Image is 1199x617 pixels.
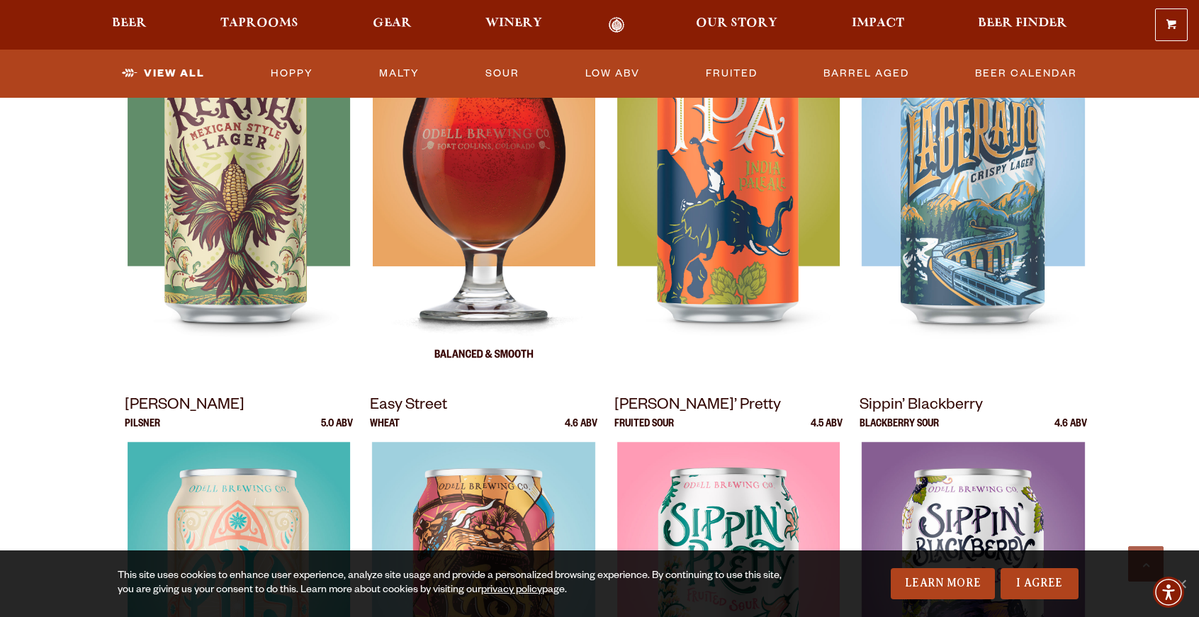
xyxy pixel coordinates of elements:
span: Gear [373,18,412,29]
a: Impact [843,17,913,33]
a: Hoppy [265,57,319,90]
p: Wheat [370,419,400,442]
a: Scroll to top [1128,546,1164,582]
p: Easy Street [370,394,598,419]
span: Taprooms [220,18,298,29]
a: Barrel Aged [818,57,915,90]
a: Winery [476,17,551,33]
img: IPA [617,23,840,377]
p: 4.6 ABV [1054,419,1087,442]
p: Pilsner [125,419,160,442]
a: Taprooms [211,17,308,33]
div: This site uses cookies to enhance user experience, analyze site usage and provide a personalized ... [118,570,794,598]
a: Sour [480,57,525,90]
a: Beer Finder [969,17,1076,33]
a: View All [116,57,210,90]
span: Impact [852,18,904,29]
a: Our Story [687,17,787,33]
a: privacy policy [481,585,542,596]
p: [PERSON_NAME]’ Pretty [614,394,843,419]
div: Accessibility Menu [1153,577,1184,608]
span: Winery [485,18,542,29]
p: 4.5 ABV [811,419,843,442]
img: Kernel [128,23,350,377]
img: 90 Shilling Ale [372,23,595,377]
p: 5.0 ABV [321,419,353,442]
span: Beer Finder [978,18,1067,29]
p: [PERSON_NAME] [125,394,353,419]
a: Learn More [891,568,995,599]
p: Blackberry Sour [860,419,939,442]
a: Beer Calendar [969,57,1083,90]
p: 4.6 ABV [565,419,597,442]
p: Fruited Sour [614,419,674,442]
a: I Agree [1001,568,1079,599]
span: Beer [112,18,147,29]
a: Gear [364,17,421,33]
a: Malty [373,57,425,90]
a: Low ABV [580,57,646,90]
span: Our Story [696,18,777,29]
a: Fruited [700,57,763,90]
a: Beer [103,17,156,33]
p: Sippin’ Blackberry [860,394,1088,419]
a: Odell Home [590,17,643,33]
img: Lagerado [862,23,1084,377]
